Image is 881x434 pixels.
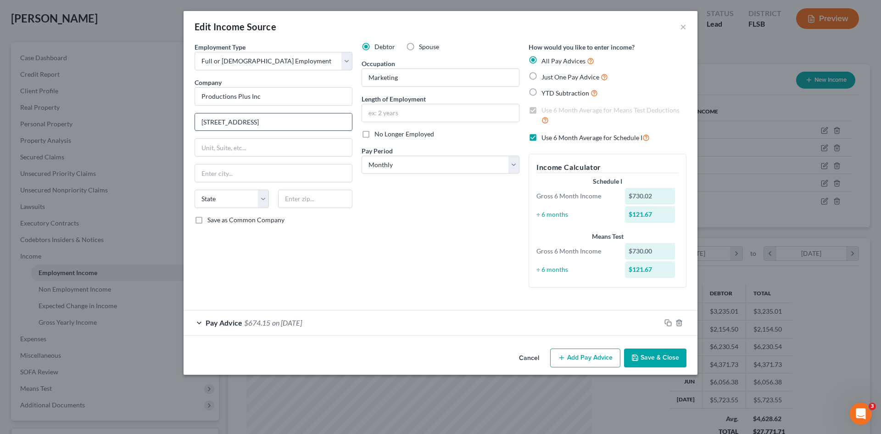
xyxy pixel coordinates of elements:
[374,130,434,138] span: No Longer Employed
[195,164,352,182] input: Enter city...
[850,403,872,425] iframe: Intercom live chat
[680,21,686,32] button: ×
[374,43,395,51] span: Debtor
[362,94,426,104] label: Length of Employment
[362,69,519,86] input: --
[362,104,519,122] input: ex: 2 years
[541,134,642,141] span: Use 6 Month Average for Schedule I
[532,265,620,274] div: ÷ 6 months
[625,261,675,278] div: $121.67
[625,206,675,223] div: $121.67
[541,106,680,114] span: Use 6 Month Average for Means Test Deductions
[625,188,675,204] div: $730.02
[625,243,675,259] div: $730.00
[541,57,585,65] span: All Pay Advices
[536,162,679,173] h5: Income Calculator
[532,192,620,201] div: Gross 6 Month Income
[550,349,620,368] button: Add Pay Advice
[512,349,546,368] button: Cancel
[624,349,686,368] button: Save & Close
[195,43,245,51] span: Employment Type
[272,318,302,327] span: on [DATE]
[536,232,679,241] div: Means Test
[362,59,395,68] label: Occupation
[195,87,352,106] input: Search company by name...
[207,216,284,224] span: Save as Common Company
[869,403,876,410] span: 3
[541,73,599,81] span: Just One Pay Advice
[536,177,679,186] div: Schedule I
[206,318,242,327] span: Pay Advice
[244,318,270,327] span: $674.15
[195,79,222,86] span: Company
[529,42,635,52] label: How would you like to enter income?
[195,20,276,33] div: Edit Income Source
[195,113,352,131] input: Enter address...
[532,210,620,219] div: ÷ 6 months
[419,43,439,51] span: Spouse
[195,139,352,156] input: Unit, Suite, etc...
[278,190,352,208] input: Enter zip...
[532,247,620,256] div: Gross 6 Month Income
[362,147,393,155] span: Pay Period
[541,89,589,97] span: YTD Subtraction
